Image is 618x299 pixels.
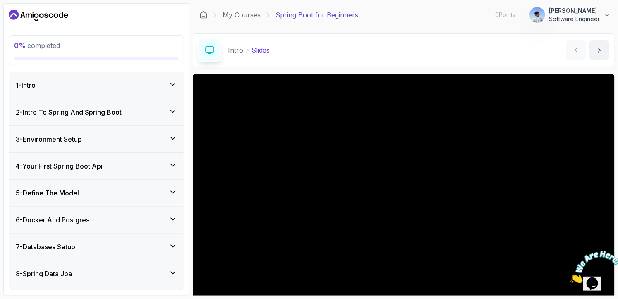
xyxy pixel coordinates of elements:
iframe: chat widget [567,247,618,287]
a: Dashboard [199,11,208,19]
button: 8-Spring Data Jpa [9,260,184,287]
button: previous content [566,40,586,60]
button: 5-Define The Model [9,180,184,206]
p: [PERSON_NAME] [549,7,600,15]
h3: 2 - Intro To Spring And Spring Boot [16,107,122,117]
span: 1 [3,3,7,10]
h3: 6 - Docker And Postgres [16,215,89,225]
button: user profile image[PERSON_NAME]Software Engineer [529,7,611,23]
h3: 3 - Environment Setup [16,134,82,144]
img: user profile image [529,7,545,23]
a: Dashboard [9,9,68,22]
span: completed [14,41,60,50]
button: 3-Environment Setup [9,126,184,152]
img: Chat attention grabber [3,3,55,36]
a: My Courses [223,10,261,20]
h3: 5 - Define The Model [16,188,79,198]
button: 4-Your First Spring Boot Api [9,153,184,179]
p: Spring Boot for Beginners [275,10,358,20]
p: Software Engineer [549,15,600,23]
p: Intro [228,45,243,55]
p: 0 Points [495,11,515,19]
button: 7-Databases Setup [9,234,184,260]
button: 1-Intro [9,72,184,99]
button: 6-Docker And Postgres [9,207,184,233]
h3: 7 - Databases Setup [16,242,75,252]
h3: 8 - Spring Data Jpa [16,269,72,279]
button: next content [589,40,609,60]
button: 2-Intro To Spring And Spring Boot [9,99,184,125]
p: Slides [252,45,270,55]
h3: 1 - Intro [16,80,36,90]
h3: 4 - Your First Spring Boot Api [16,161,103,171]
span: 0 % [14,41,26,50]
